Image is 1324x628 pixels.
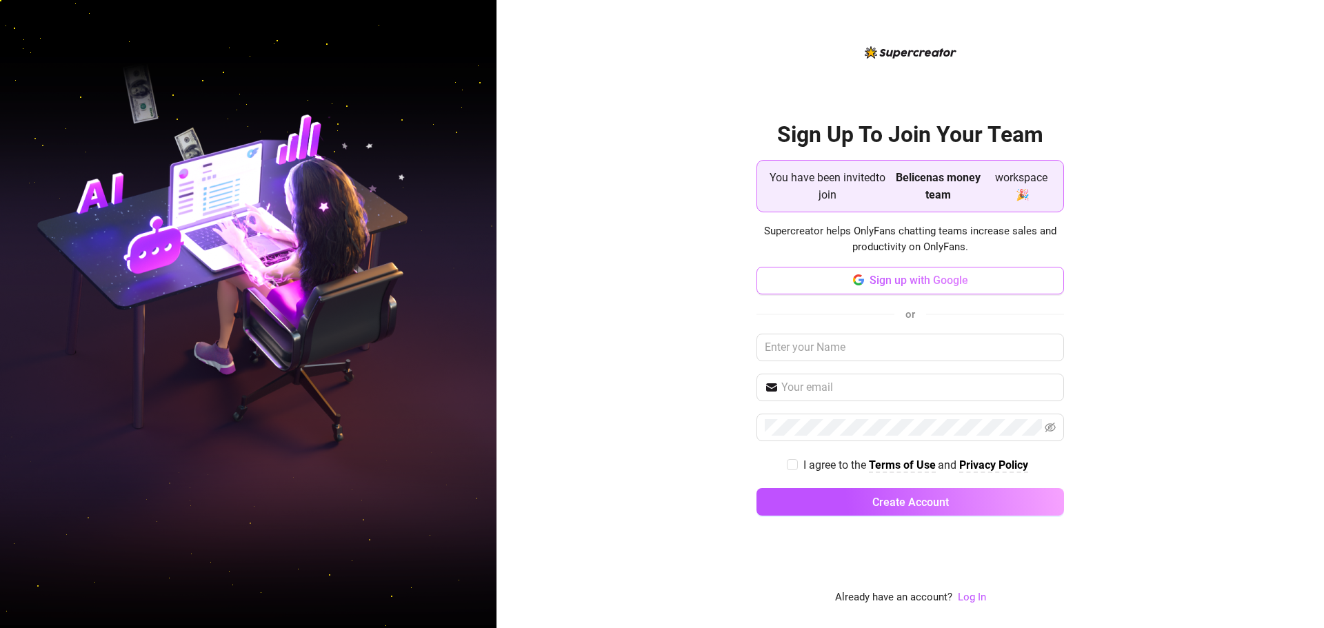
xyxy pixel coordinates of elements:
[896,171,981,201] strong: Belicenas money team
[768,169,887,203] span: You have been invited to join
[756,334,1064,361] input: Enter your Name
[756,488,1064,516] button: Create Account
[958,589,986,606] a: Log In
[959,458,1028,473] a: Privacy Policy
[869,458,936,472] strong: Terms of Use
[756,223,1064,256] span: Supercreator helps OnlyFans chatting teams increase sales and productivity on OnlyFans.
[756,121,1064,149] h2: Sign Up To Join Your Team
[870,274,968,287] span: Sign up with Google
[958,591,986,603] a: Log In
[1045,422,1056,433] span: eye-invisible
[835,589,952,606] span: Already have an account?
[781,379,1056,396] input: Your email
[938,458,959,472] span: and
[905,308,915,321] span: or
[869,458,936,473] a: Terms of Use
[865,46,956,59] img: logo-BBDzfeDw.svg
[990,169,1052,203] span: workspace 🎉
[803,458,869,472] span: I agree to the
[872,496,949,509] span: Create Account
[756,267,1064,294] button: Sign up with Google
[959,458,1028,472] strong: Privacy Policy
